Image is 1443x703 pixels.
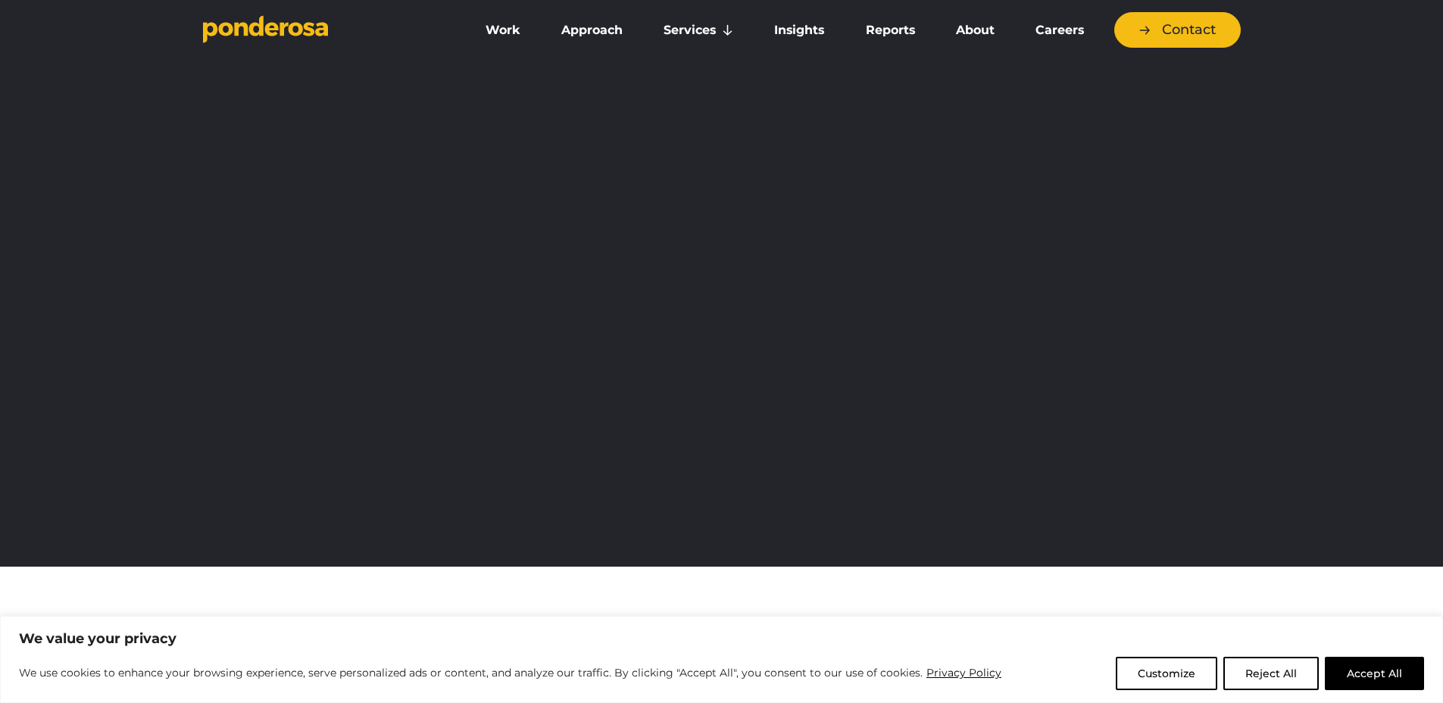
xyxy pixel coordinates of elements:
a: Insights [757,14,842,46]
a: Go to homepage [203,15,445,45]
a: Careers [1018,14,1101,46]
button: Reject All [1223,657,1319,690]
p: We use cookies to enhance your browsing experience, serve personalized ads or content, and analyz... [19,664,1002,682]
a: Reports [848,14,932,46]
p: We value your privacy [19,630,1424,648]
a: Approach [544,14,640,46]
a: About [939,14,1012,46]
a: Contact [1114,12,1241,48]
a: Privacy Policy [926,664,1002,682]
a: Work [468,14,538,46]
a: Services [646,14,751,46]
button: Customize [1116,657,1217,690]
button: Accept All [1325,657,1424,690]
